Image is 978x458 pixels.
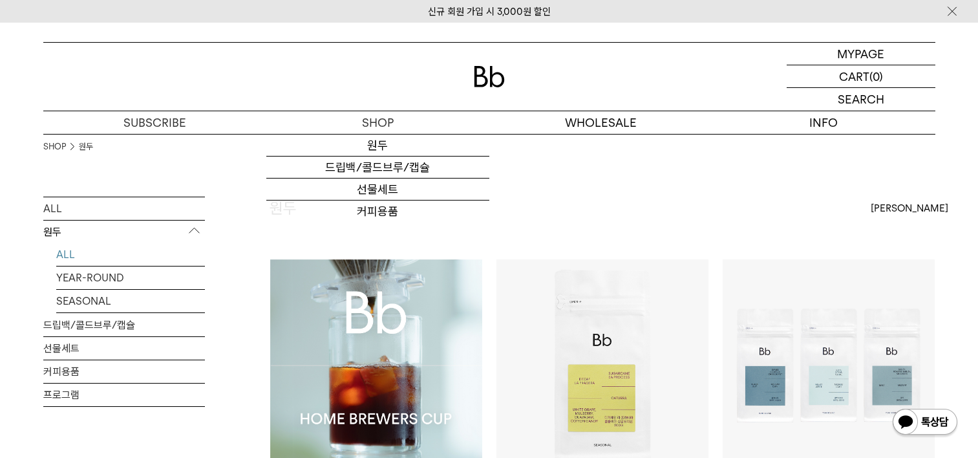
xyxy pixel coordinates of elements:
a: 드립백/콜드브루/캡슐 [266,157,489,179]
p: 원두 [43,221,205,244]
a: CART (0) [787,65,935,88]
img: 카카오톡 채널 1:1 채팅 버튼 [891,408,959,439]
a: 신규 회원 가입 시 3,000원 할인 [428,6,551,17]
p: SEARCH [838,88,884,111]
a: 커피용품 [43,360,205,383]
a: SEASONAL [56,290,205,312]
a: SHOP [266,111,489,134]
p: MYPAGE [837,43,884,65]
a: 프로그램 [43,384,205,406]
p: (0) [869,65,883,87]
a: 커피용품 [266,201,489,223]
a: 선물세트 [43,337,205,360]
a: ALL [43,197,205,220]
a: YEAR-ROUND [56,267,205,289]
a: SHOP [43,140,66,153]
a: 드립백/콜드브루/캡슐 [43,314,205,336]
a: ALL [56,243,205,266]
p: INFO [712,111,935,134]
span: [PERSON_NAME] [871,201,948,216]
p: CART [839,65,869,87]
a: 원두 [79,140,93,153]
img: 로고 [474,66,505,87]
a: SUBSCRIBE [43,111,266,134]
p: WHOLESALE [489,111,712,134]
a: 원두 [266,135,489,157]
a: MYPAGE [787,43,935,65]
a: 선물세트 [266,179,489,201]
